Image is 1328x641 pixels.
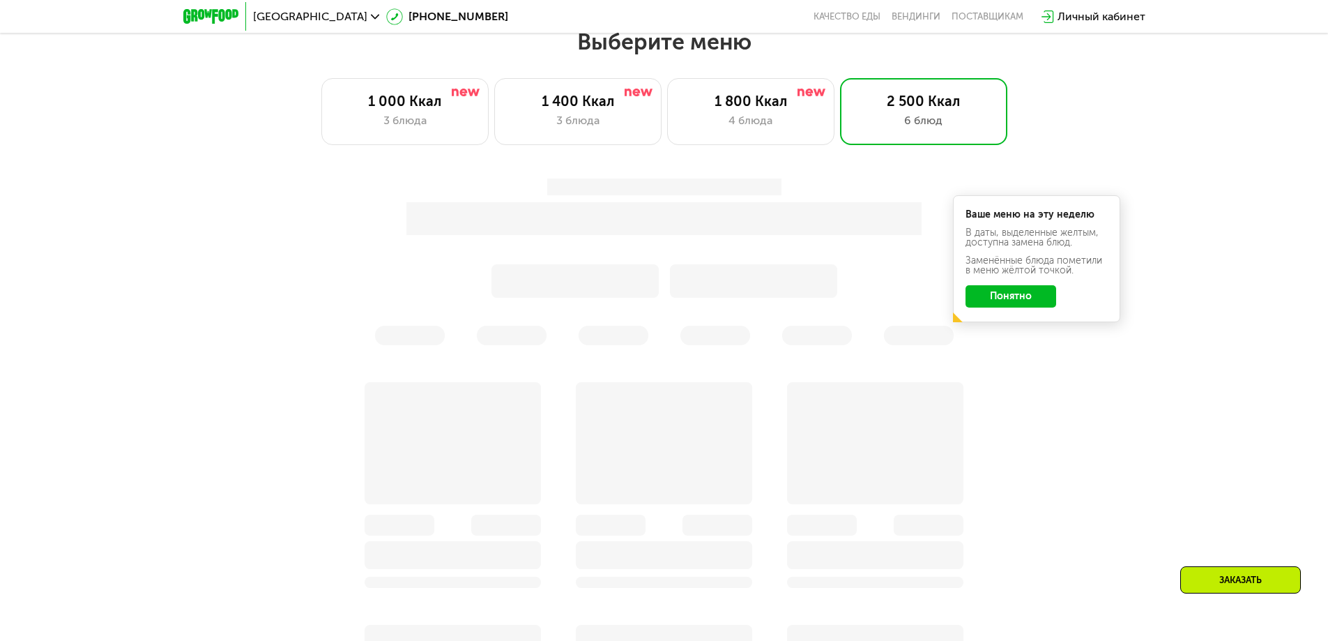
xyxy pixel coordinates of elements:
[336,93,474,110] div: 1 000 Ккал
[966,285,1056,308] button: Понятно
[966,256,1108,276] div: Заменённые блюда пометили в меню жёлтой точкой.
[966,228,1108,248] div: В даты, выделенные желтым, доступна замена блюд.
[682,93,820,110] div: 1 800 Ккал
[386,8,508,25] a: [PHONE_NUMBER]
[45,28,1283,56] h2: Выберите меню
[952,11,1023,22] div: поставщикам
[509,112,647,129] div: 3 блюда
[814,11,880,22] a: Качество еды
[682,112,820,129] div: 4 блюда
[1058,8,1145,25] div: Личный кабинет
[509,93,647,110] div: 1 400 Ккал
[336,112,474,129] div: 3 блюда
[1180,566,1301,594] div: Заказать
[855,112,993,129] div: 6 блюд
[253,11,367,22] span: [GEOGRAPHIC_DATA]
[966,210,1108,220] div: Ваше меню на эту неделю
[855,93,993,110] div: 2 500 Ккал
[892,11,940,22] a: Вендинги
